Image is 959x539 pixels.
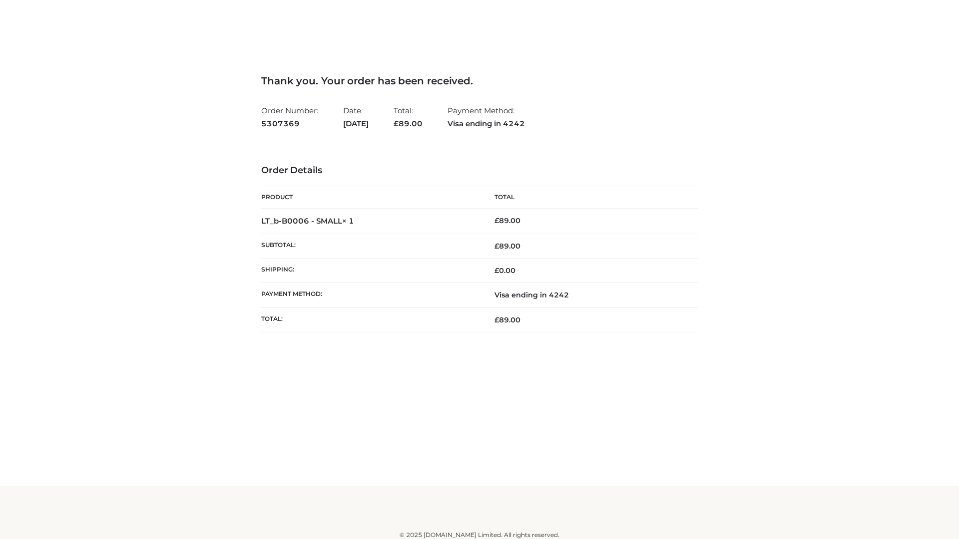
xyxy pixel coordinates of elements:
span: £ [494,266,499,275]
th: Total [479,186,698,209]
span: £ [494,315,499,324]
bdi: 0.00 [494,266,515,275]
span: 89.00 [494,315,520,324]
h3: Thank you. Your order has been received. [261,75,698,87]
bdi: 89.00 [494,216,520,225]
th: Total: [261,307,479,332]
th: Shipping: [261,259,479,283]
strong: Visa ending in 4242 [448,117,525,130]
li: Total: [394,102,423,132]
span: £ [494,216,499,225]
th: Subtotal: [261,234,479,258]
strong: × 1 [342,216,354,226]
li: Order Number: [261,102,318,132]
th: Payment method: [261,283,479,307]
td: Visa ending in 4242 [479,283,698,307]
span: 89.00 [394,119,423,128]
li: Date: [343,102,369,132]
strong: [DATE] [343,117,369,130]
span: 89.00 [494,242,520,251]
span: £ [394,119,399,128]
li: Payment Method: [448,102,525,132]
strong: 5307369 [261,117,318,130]
th: Product [261,186,479,209]
span: £ [494,242,499,251]
strong: LT_b-B0006 - SMALL [261,216,354,226]
h3: Order Details [261,165,698,176]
